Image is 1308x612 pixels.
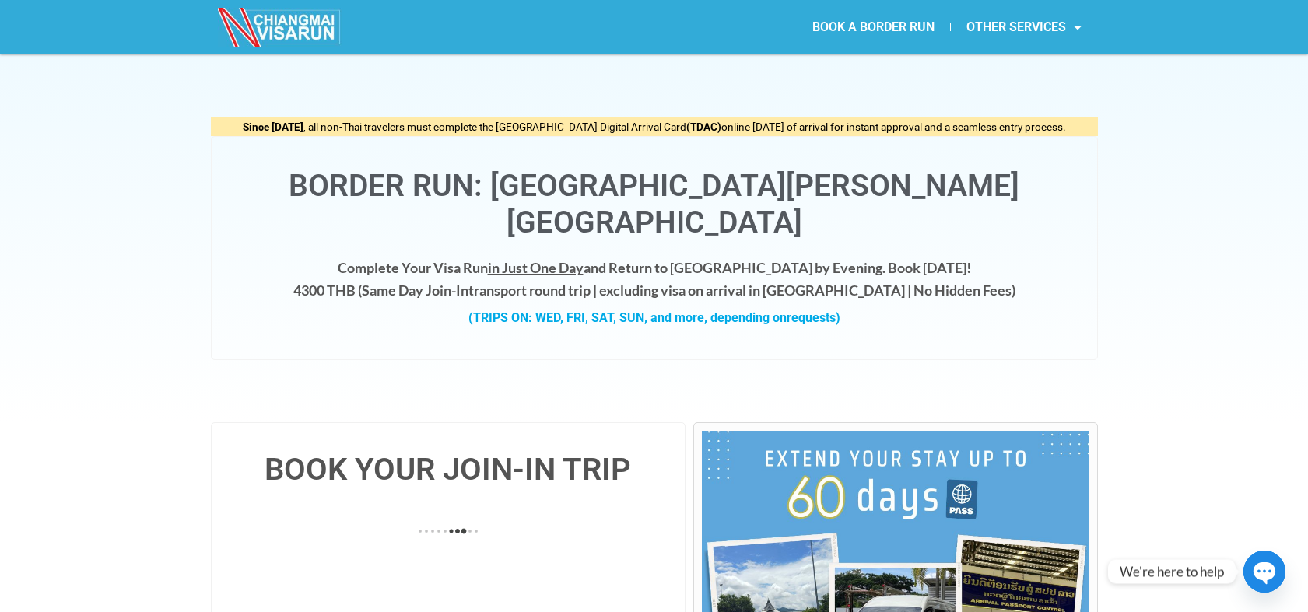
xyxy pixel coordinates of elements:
h4: BOOK YOUR JOIN-IN TRIP [227,454,670,485]
strong: (TDAC) [686,121,721,133]
nav: Menu [654,9,1097,45]
h4: Complete Your Visa Run and Return to [GEOGRAPHIC_DATA] by Evening. Book [DATE]! 4300 THB ( transp... [227,257,1082,302]
strong: Since [DATE] [243,121,303,133]
a: OTHER SERVICES [951,9,1097,45]
h1: Border Run: [GEOGRAPHIC_DATA][PERSON_NAME][GEOGRAPHIC_DATA] [227,168,1082,241]
a: BOOK A BORDER RUN [797,9,950,45]
strong: (TRIPS ON: WED, FRI, SAT, SUN, and more, depending on [468,310,840,325]
strong: Same Day Join-In [362,282,468,299]
span: requests) [787,310,840,325]
span: in Just One Day [488,259,584,276]
span: , all non-Thai travelers must complete the [GEOGRAPHIC_DATA] Digital Arrival Card online [DATE] o... [243,121,1066,133]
